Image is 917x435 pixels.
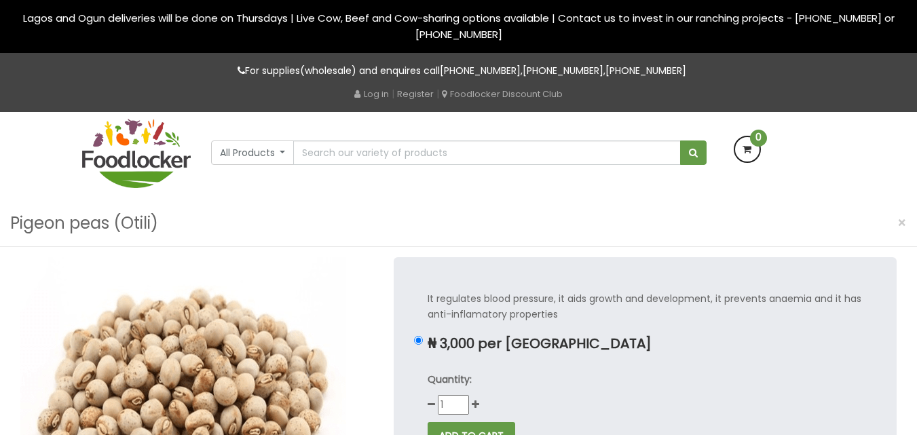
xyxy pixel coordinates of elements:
span: × [897,213,907,233]
h3: Pigeon peas (Otili) [10,210,158,236]
p: ₦ 3,000 per [GEOGRAPHIC_DATA] [428,336,863,352]
a: Foodlocker Discount Club [442,88,563,100]
input: Search our variety of products [293,140,680,165]
a: [PHONE_NUMBER] [605,64,686,77]
img: FoodLocker [82,119,191,188]
span: | [436,87,439,100]
p: It regulates blood pressure, it aids growth and development, it prevents anaemia and it has anti-... [428,291,863,322]
button: Close [891,209,914,237]
p: For supplies(wholesale) and enquires call , , [82,63,836,79]
strong: Quantity: [428,373,472,386]
a: [PHONE_NUMBER] [440,64,521,77]
input: ₦ 3,000 per [GEOGRAPHIC_DATA] [414,336,423,345]
a: [PHONE_NUMBER] [523,64,603,77]
a: Log in [354,88,389,100]
a: Register [397,88,434,100]
button: All Products [211,140,295,165]
span: Lagos and Ogun deliveries will be done on Thursdays | Live Cow, Beef and Cow-sharing options avai... [23,11,895,41]
span: | [392,87,394,100]
span: 0 [750,130,767,147]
